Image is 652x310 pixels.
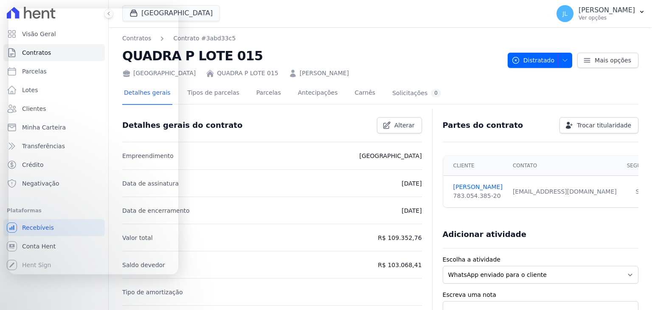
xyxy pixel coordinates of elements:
a: Trocar titularidade [559,117,638,133]
a: [PERSON_NAME] [453,183,503,192]
a: Transferências [3,138,105,155]
a: Negativação [3,175,105,192]
p: R$ 103.068,41 [378,260,422,270]
a: Antecipações [296,82,340,105]
label: Escolha a atividade [443,255,638,264]
th: Cliente [443,156,508,176]
p: [GEOGRAPHIC_DATA] [359,151,422,161]
p: [DATE] [402,206,422,216]
h3: Partes do contrato [443,120,523,130]
a: Alterar [377,117,422,133]
div: [EMAIL_ADDRESS][DOMAIN_NAME] [513,187,617,196]
button: JL [PERSON_NAME] Ver opções [550,2,652,25]
a: Visão Geral [3,25,105,42]
a: QUADRA P LOTE 015 [217,69,278,78]
a: Mais opções [577,53,638,68]
th: Contato [508,156,622,176]
a: Lotes [3,82,105,99]
span: Distratado [511,53,554,68]
button: [GEOGRAPHIC_DATA] [122,5,220,21]
a: Tipos de parcelas [186,82,241,105]
p: R$ 109.352,76 [378,233,422,243]
span: Mais opções [595,56,631,65]
p: Ver opções [579,14,635,21]
span: JL [562,11,568,17]
p: Tipo de amortização [122,287,183,297]
a: Solicitações0 [391,82,443,105]
h3: Detalhes gerais do contrato [122,120,242,130]
a: Contrato #3abd33c5 [173,34,236,43]
a: Recebíveis [3,219,105,236]
div: Plataformas [7,206,101,216]
iframe: Intercom live chat [8,8,178,274]
a: Contratos [3,44,105,61]
span: Alterar [394,121,415,130]
label: Escreva uma nota [443,290,638,299]
div: Solicitações [392,89,441,97]
iframe: Intercom live chat [8,281,29,302]
a: Parcelas [255,82,283,105]
a: Crédito [3,156,105,173]
a: Clientes [3,100,105,117]
div: 783.054.385-20 [453,192,503,200]
span: Trocar titularidade [577,121,631,130]
a: Parcelas [3,63,105,80]
a: Carnês [353,82,377,105]
p: [DATE] [402,178,422,189]
h3: Adicionar atividade [443,229,526,240]
button: Distratado [508,53,572,68]
a: [PERSON_NAME] [300,69,349,78]
a: Minha Carteira [3,119,105,136]
nav: Breadcrumb [122,34,236,43]
h2: QUADRA P LOTE 015 [122,46,501,65]
a: Conta Hent [3,238,105,255]
nav: Breadcrumb [122,34,501,43]
div: 0 [431,89,441,97]
p: [PERSON_NAME] [579,6,635,14]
